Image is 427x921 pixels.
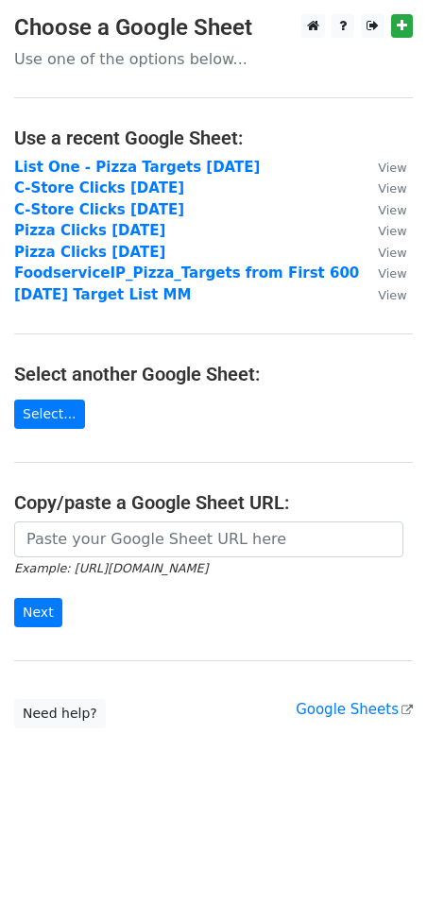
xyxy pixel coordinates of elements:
small: View [378,266,406,281]
input: Paste your Google Sheet URL here [14,521,403,557]
small: View [378,161,406,175]
h4: Copy/paste a Google Sheet URL: [14,491,413,514]
a: View [359,179,406,196]
a: View [359,159,406,176]
p: Use one of the options below... [14,49,413,69]
a: Pizza Clicks [DATE] [14,222,165,239]
a: Need help? [14,699,106,728]
small: View [378,181,406,196]
a: View [359,222,406,239]
small: View [378,246,406,260]
a: Pizza Clicks [DATE] [14,244,165,261]
a: [DATE] Target List MM [14,286,191,303]
h4: Use a recent Google Sheet: [14,127,413,149]
h4: Select another Google Sheet: [14,363,413,385]
small: View [378,224,406,238]
a: View [359,286,406,303]
a: Google Sheets [296,701,413,718]
a: View [359,244,406,261]
a: View [359,264,406,281]
a: C-Store Clicks [DATE] [14,201,184,218]
a: Select... [14,400,85,429]
a: View [359,201,406,218]
small: View [378,288,406,302]
a: FoodserviceIP_Pizza_Targets from First 600 [14,264,359,281]
input: Next [14,598,62,627]
a: List One - Pizza Targets [DATE] [14,159,260,176]
h3: Choose a Google Sheet [14,14,413,42]
small: View [378,203,406,217]
a: C-Store Clicks [DATE] [14,179,184,196]
small: Example: [URL][DOMAIN_NAME] [14,561,208,575]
